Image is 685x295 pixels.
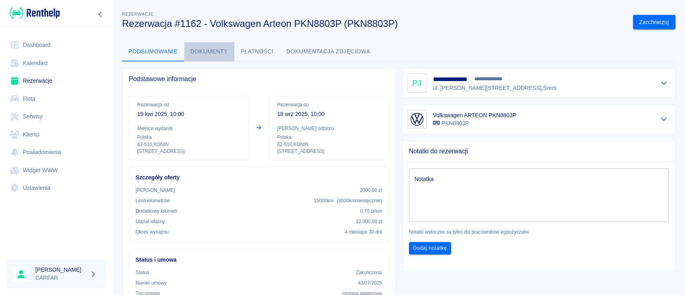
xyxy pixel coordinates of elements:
p: Okres wynajmu [136,228,169,236]
p: 43/07/2025 [358,279,382,287]
p: [PERSON_NAME] odbioru [277,125,380,132]
p: 62-510 , KONIN [277,141,380,148]
button: Płatności [234,42,280,61]
h6: [PERSON_NAME] [35,266,87,274]
p: 2000,00 zł [360,187,382,194]
a: Dashboard [6,36,106,54]
p: Numer umowy [136,279,167,287]
button: Zwiń nawigację [94,9,106,20]
p: Rezerwacja do [277,101,380,108]
a: Serwisy [6,108,106,126]
p: 10 000,00 zł [356,218,382,225]
h6: Status i umowa [136,256,382,264]
p: ul. [PERSON_NAME][STREET_ADDRESS] , Śrem [433,84,557,92]
span: Notatki do rezerwacji [409,147,669,155]
button: Pokaż szczegóły [657,114,671,125]
span: ( 3000 km miesięcznie ) [337,198,382,203]
p: 18 wrz 2025, 10:00 [277,110,380,118]
a: Widget WWW [6,161,106,179]
button: Zarchiwizuj [633,15,675,30]
h3: Rezerwacja #1162 - Volkswagen Arteon PKN8803P (PKN8803P) [122,18,626,29]
p: Zakończona [356,269,382,276]
a: Kalendarz [6,54,106,72]
h6: Volkswagen ARTEON PKN8803P [433,111,516,119]
p: 19 kwi 2025, 10:00 [137,110,240,118]
button: Dokumentacja zdjęciowa [280,42,377,61]
img: Renthelp logo [10,6,60,20]
span: Podstawowe informacje [129,75,389,83]
h6: Szczegóły oferty [136,173,382,182]
a: Klienci [6,126,106,144]
p: PKN8803P [433,119,516,128]
button: Dokumenty [184,42,234,61]
button: Dodaj notatkę [409,242,451,254]
p: Polska [277,134,380,141]
a: Ustawienia [6,179,106,197]
p: [PERSON_NAME] [136,187,175,194]
a: Rezerwacje [6,72,106,90]
a: Renthelp logo [6,6,60,20]
p: CARFAR [35,274,87,282]
p: 15000 km [314,197,382,204]
p: Dodatkowy kilometr [136,208,177,215]
button: Podsumowanie [122,42,184,61]
p: Notatki widoczne są tylko dla pracowników wypożyczalni. [409,228,669,236]
p: Rezerwacja od [137,101,240,108]
button: Pokaż szczegóły [657,77,671,89]
p: Udział własny [136,218,165,225]
span: Rezerwacje [122,12,153,16]
p: 0,70 zł /km [360,208,382,215]
p: Miejsce wydania [137,125,240,132]
a: Powiadomienia [6,143,106,161]
p: [STREET_ADDRESS] [277,148,380,155]
p: Polska [137,134,240,141]
a: Flota [6,90,106,108]
p: 62-510 , KONIN [137,141,240,148]
p: [STREET_ADDRESS] [137,148,240,155]
p: 4 miesiące 30 dni [345,228,382,236]
p: Status [136,269,149,276]
p: Limit kilometrów [136,197,170,204]
div: PJ [407,73,427,93]
img: Image [409,111,425,127]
